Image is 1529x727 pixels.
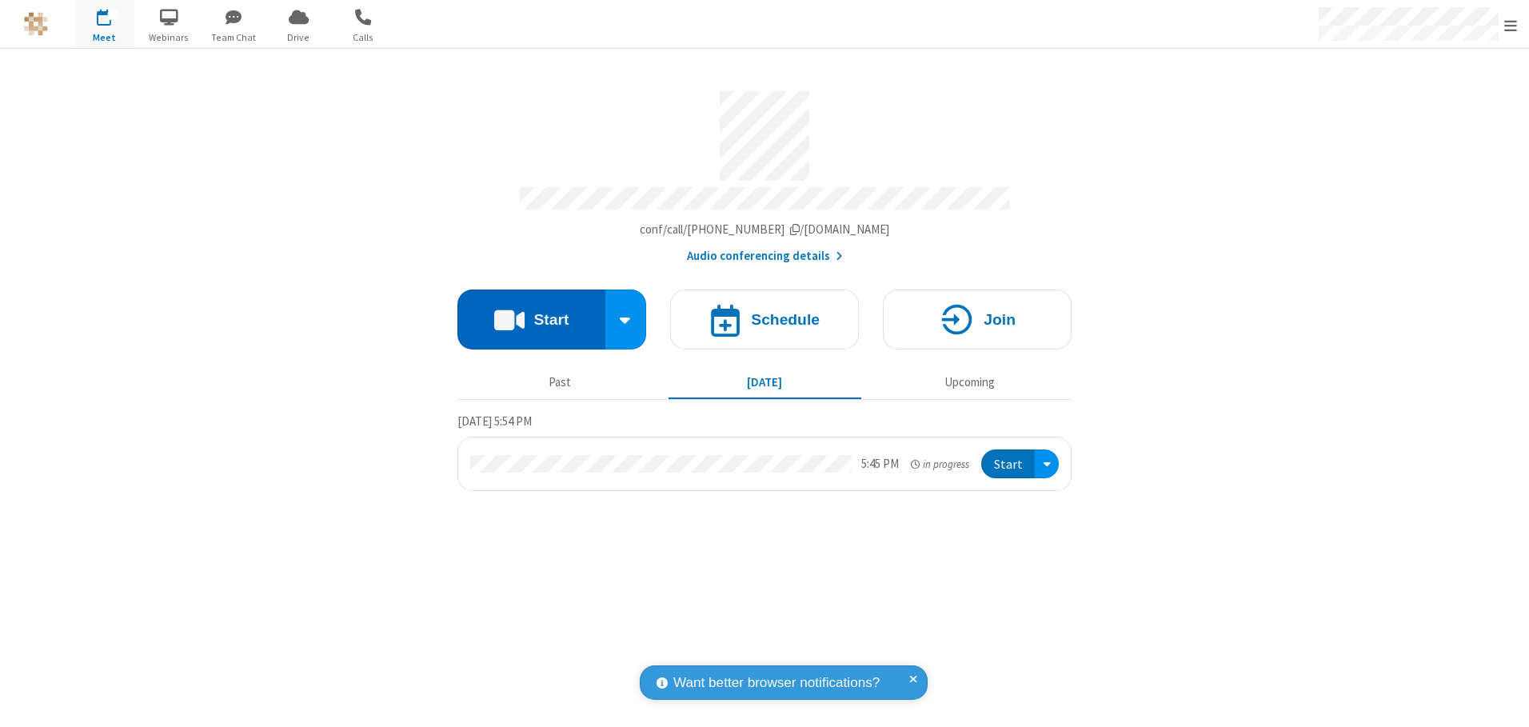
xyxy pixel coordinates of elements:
[24,12,48,36] img: QA Selenium DO NOT DELETE OR CHANGE
[457,413,532,429] span: [DATE] 5:54 PM
[640,222,890,237] span: Copy my meeting room link
[669,367,861,397] button: [DATE]
[670,290,859,350] button: Schedule
[911,457,969,472] em: in progress
[74,30,134,45] span: Meet
[457,79,1072,266] section: Account details
[883,290,1072,350] button: Join
[981,449,1035,479] button: Start
[139,30,199,45] span: Webinars
[873,367,1066,397] button: Upcoming
[861,455,899,473] div: 5:45 PM
[1035,449,1059,479] div: Open menu
[464,367,657,397] button: Past
[457,412,1072,492] section: Today's Meetings
[269,30,329,45] span: Drive
[687,247,843,266] button: Audio conferencing details
[751,312,820,327] h4: Schedule
[108,9,118,21] div: 1
[457,290,605,350] button: Start
[640,221,890,239] button: Copy my meeting room linkCopy my meeting room link
[333,30,393,45] span: Calls
[533,312,569,327] h4: Start
[605,290,647,350] div: Start conference options
[984,312,1016,327] h4: Join
[673,673,880,693] span: Want better browser notifications?
[204,30,264,45] span: Team Chat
